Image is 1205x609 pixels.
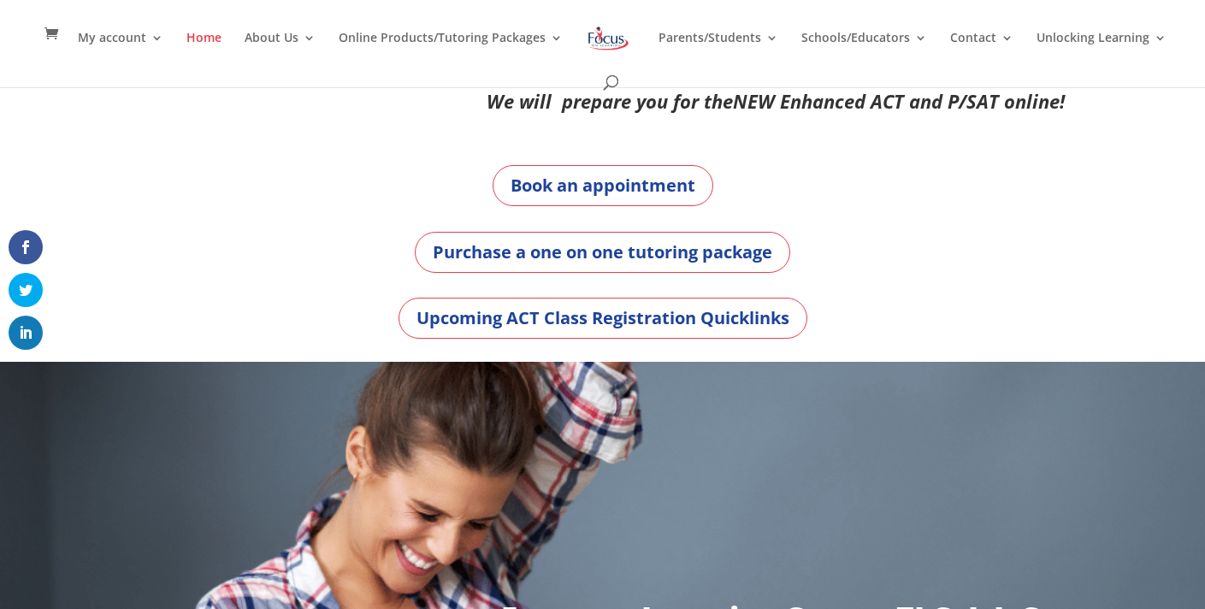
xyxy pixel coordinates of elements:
a: Home [186,32,222,72]
em: NEW Enhanced ACT and P/SAT online! [733,88,1065,114]
img: Focus on Learning [586,23,630,54]
a: Purchase a one on one tutoring package [415,232,790,273]
a: My account [78,32,163,72]
a: Book an appointment [493,165,713,206]
a: Contact [950,32,1013,72]
a: About Us [245,32,316,72]
a: Unlocking Learning [1037,32,1167,72]
a: Parents/Students [659,32,778,72]
a: Schools/Educators [801,32,927,72]
em: We will prepare you for the [487,88,733,114]
a: Online Products/Tutoring Packages [339,32,563,72]
a: Upcoming ACT Class Registration Quicklinks [399,298,807,339]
